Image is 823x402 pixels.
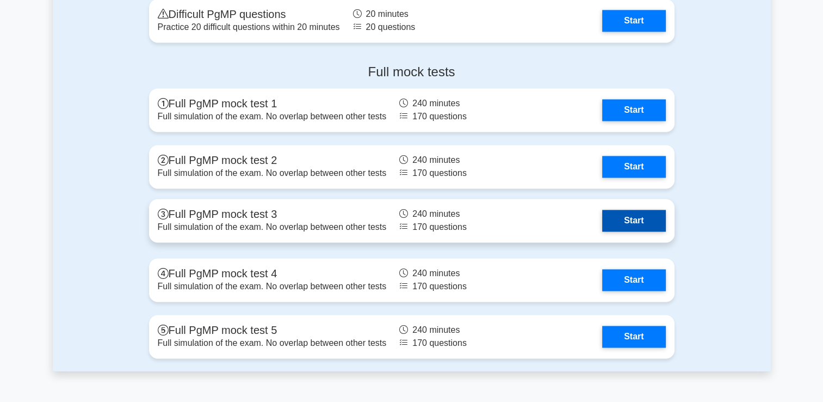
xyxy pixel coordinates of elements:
[602,326,665,348] a: Start
[602,99,665,121] a: Start
[602,156,665,178] a: Start
[149,64,675,80] h4: Full mock tests
[602,210,665,232] a: Start
[602,10,665,32] a: Start
[602,269,665,291] a: Start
